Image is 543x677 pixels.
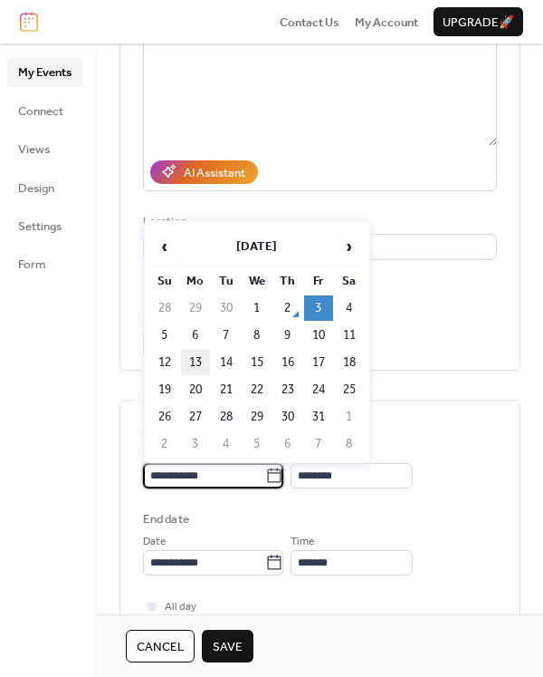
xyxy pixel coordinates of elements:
[433,7,523,36] button: Upgrade🚀
[243,350,271,375] td: 15
[273,404,302,430] td: 30
[243,323,271,348] td: 8
[243,431,271,457] td: 5
[243,377,271,402] td: 22
[150,431,179,457] td: 2
[273,431,302,457] td: 6
[335,377,364,402] td: 25
[184,164,245,182] div: AI Assistant
[443,14,514,32] span: Upgrade 🚀
[150,377,179,402] td: 19
[243,295,271,321] td: 1
[150,404,179,430] td: 26
[151,228,178,265] span: ‹
[212,431,241,457] td: 4
[291,533,314,551] span: Time
[304,431,333,457] td: 7
[335,323,364,348] td: 11
[304,377,333,402] td: 24
[273,323,302,348] td: 9
[304,350,333,375] td: 17
[181,268,210,294] th: Mo
[126,630,195,662] button: Cancel
[150,350,179,375] td: 12
[335,404,364,430] td: 1
[7,173,82,202] a: Design
[280,13,339,31] a: Contact Us
[181,350,210,375] td: 13
[18,63,71,82] span: My Events
[7,96,82,125] a: Connect
[336,228,363,265] span: ›
[181,295,210,321] td: 29
[7,134,82,163] a: Views
[137,638,184,656] span: Cancel
[143,213,493,231] div: Location
[273,377,302,402] td: 23
[18,179,54,198] span: Design
[181,227,333,266] th: [DATE]
[7,249,82,278] a: Form
[304,323,333,348] td: 10
[181,323,210,348] td: 6
[150,268,179,294] th: Su
[335,268,364,294] th: Sa
[273,268,302,294] th: Th
[335,295,364,321] td: 4
[335,431,364,457] td: 8
[150,323,179,348] td: 5
[212,268,241,294] th: Tu
[150,295,179,321] td: 28
[212,323,241,348] td: 7
[243,404,271,430] td: 29
[280,14,339,32] span: Contact Us
[335,350,364,375] td: 18
[143,533,166,551] span: Date
[355,13,418,31] a: My Account
[202,630,253,662] button: Save
[165,598,196,616] span: All day
[273,350,302,375] td: 16
[18,102,63,121] span: Connect
[181,404,210,430] td: 27
[213,638,243,656] span: Save
[7,211,82,240] a: Settings
[304,295,333,321] td: 3
[212,404,241,430] td: 28
[273,295,302,321] td: 2
[7,57,82,86] a: My Events
[355,14,418,32] span: My Account
[212,295,241,321] td: 30
[18,218,62,236] span: Settings
[304,404,333,430] td: 31
[212,377,241,402] td: 21
[150,160,258,184] button: AI Assistant
[181,431,210,457] td: 3
[243,268,271,294] th: We
[181,377,210,402] td: 20
[143,510,189,528] div: End date
[18,140,50,159] span: Views
[18,256,46,274] span: Form
[304,268,333,294] th: Fr
[212,350,241,375] td: 14
[20,12,38,32] img: logo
